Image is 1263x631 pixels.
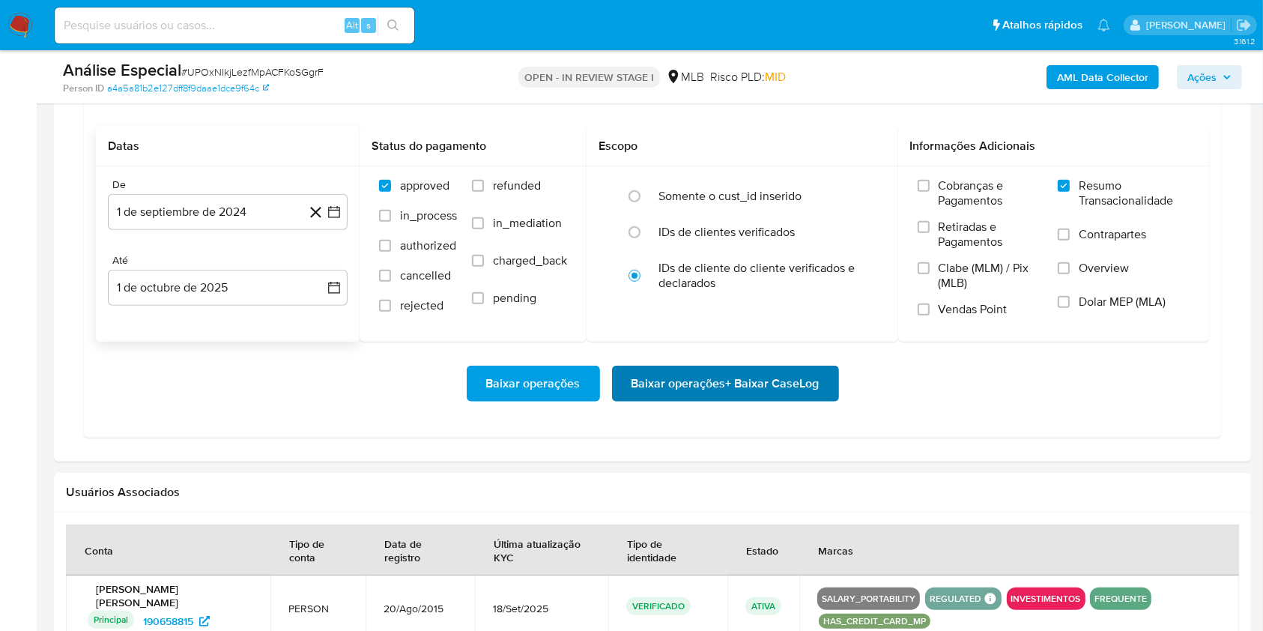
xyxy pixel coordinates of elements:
input: Pesquise usuários ou casos... [55,16,414,35]
b: Person ID [63,82,104,95]
p: OPEN - IN REVIEW STAGE I [518,67,660,88]
a: Notificações [1097,19,1110,31]
span: 3.161.2 [1234,35,1256,47]
span: s [366,18,371,32]
button: Ações [1177,65,1242,89]
span: Atalhos rápidos [1002,17,1082,33]
span: Alt [346,18,358,32]
span: MID [765,68,786,85]
b: Análise Especial [63,58,181,82]
div: MLB [666,69,704,85]
span: Ações [1187,65,1217,89]
p: ana.conceicao@mercadolivre.com [1146,18,1231,32]
button: AML Data Collector [1047,65,1159,89]
span: # UPOxNIkjLezfMpACFKoSGgrF [181,64,324,79]
b: AML Data Collector [1057,65,1148,89]
a: Sair [1236,17,1252,33]
h2: Usuários Associados [66,485,1239,500]
span: Risco PLD: [710,69,786,85]
button: search-icon [378,15,408,36]
a: a4a5a81b2e127dff8f9daae1dce9f64c [107,82,269,95]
